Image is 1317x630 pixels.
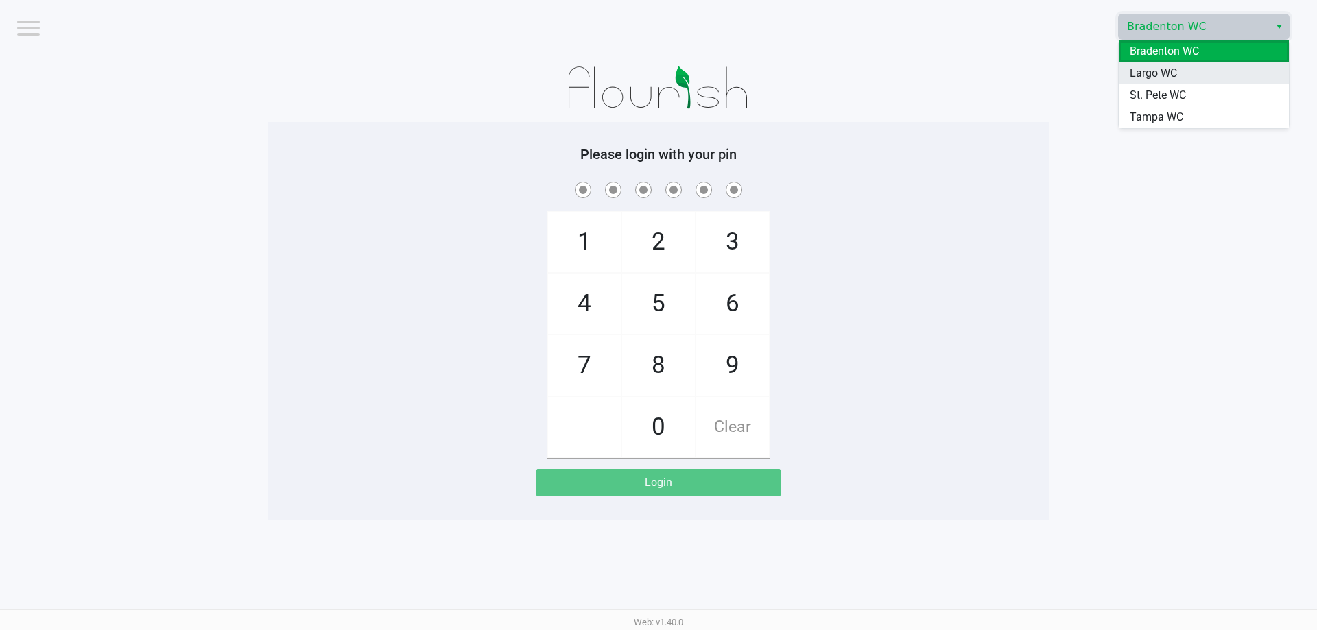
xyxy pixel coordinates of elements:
span: St. Pete WC [1130,87,1186,104]
span: 8 [622,335,695,396]
span: 1 [548,212,621,272]
span: 3 [696,212,769,272]
span: 0 [622,397,695,457]
span: 9 [696,335,769,396]
span: 6 [696,274,769,334]
button: Select [1269,14,1289,39]
span: Bradenton WC [1127,19,1261,35]
span: Tampa WC [1130,109,1183,125]
span: 5 [622,274,695,334]
span: Clear [696,397,769,457]
span: 2 [622,212,695,272]
span: Bradenton WC [1130,43,1199,60]
h5: Please login with your pin [278,146,1039,162]
span: Web: v1.40.0 [634,617,683,627]
span: Largo WC [1130,65,1177,82]
span: 4 [548,274,621,334]
span: 7 [548,335,621,396]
